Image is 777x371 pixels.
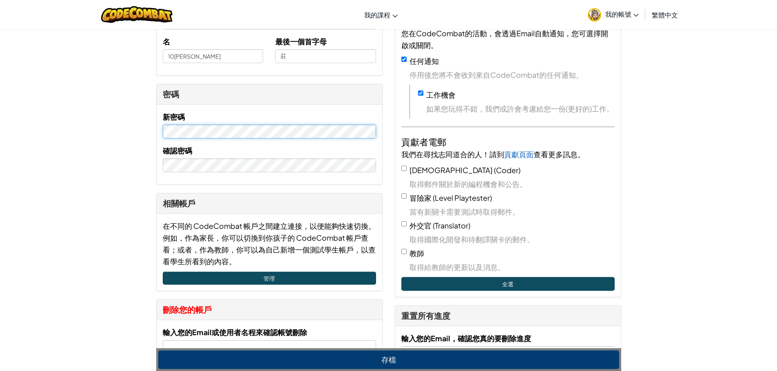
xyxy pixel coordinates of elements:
a: 管理 [163,272,376,285]
span: 如果您玩得不錯，我們或許會考慮給您一份(更好的)工作。 [426,103,615,114]
span: 查看更多訊息。 [533,149,585,159]
span: [DEMOGRAPHIC_DATA] [410,165,493,175]
a: 貢獻頁面 [504,149,533,159]
span: (Translator) [433,221,470,230]
span: 取得給教師的更新以及消息。 [410,261,615,273]
span: 取得郵件關於新的編程機會和公告。 [410,178,615,190]
span: 取得國際化開發和待翻譯關卡的郵件。 [410,233,615,245]
img: avatar [588,8,601,22]
span: 冒險家 [410,193,432,202]
label: 任何通知 [410,56,439,66]
a: 我的帳號 [584,2,643,27]
span: 繁體中文 [652,11,678,19]
label: 工作機會 [426,90,456,99]
div: 重置所有進度 [401,310,615,322]
button: 存檔 [158,350,619,369]
label: 新密碼 [163,111,185,123]
span: 我的帳號 [605,10,639,18]
span: 我的課程 [364,11,390,19]
div: 在不同的 CodeCombat 帳戶之間建立連接，以便能夠快速切換。例如，作為家長，你可以切換到你孩子的 CodeCombat 帳戶查看；或者，作為教師，你可以為自己新增一個測試學生帳戶，以查看... [163,220,376,267]
label: 最後一個首字母 [275,35,327,47]
span: 教師 [410,248,424,258]
h4: 貢獻者電郵 [401,135,615,148]
label: 輸入您的Email或使用者名程來確認帳號刪除 [163,326,307,338]
label: 輸入您的Email，確認您真的要刪除進度 [401,332,531,344]
span: (Level Playtester) [433,193,492,202]
span: 停用後您將不會收到來自CodeCombat的任何通知。 [410,69,615,81]
a: 繁體中文 [648,4,682,26]
a: 我的課程 [360,4,402,26]
div: 相關帳戶 [163,198,376,209]
label: 確認密碼 [163,145,192,156]
span: 我們在尋找志同道合的人！請到 [401,149,504,159]
div: 刪除您的帳戶 [163,304,376,316]
button: 全選 [401,277,615,291]
span: (Coder) [494,165,520,175]
span: 外交官 [410,221,432,230]
img: CodeCombat logo [101,6,173,23]
label: 名 [163,35,170,47]
div: 密碼 [163,88,376,100]
span: 當有新關卡需要測試時取得郵件。 [410,206,615,217]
